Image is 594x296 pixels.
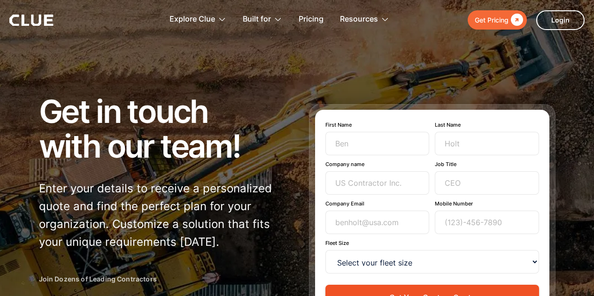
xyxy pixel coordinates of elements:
[475,14,509,26] div: Get Pricing
[243,5,271,34] div: Built for
[536,10,585,30] a: Login
[325,240,539,246] label: Fleet Size
[325,171,430,195] input: US Contractor Inc.
[325,132,430,155] input: Ben
[509,14,523,26] div: 
[325,161,430,167] label: Company name
[170,5,215,34] div: Explore Clue
[435,161,539,167] label: Job Title
[435,200,539,207] label: Mobile Number
[299,5,324,34] a: Pricing
[468,10,527,30] a: Get Pricing
[435,132,539,155] input: Holt
[325,121,430,128] label: First Name
[39,274,285,284] h2: Join Dozens of Leading Contractors
[435,211,539,234] input: (123)-456-7890
[39,180,285,251] p: Enter your details to receive a personalized quote and find the perfect plan for your organizatio...
[325,211,430,234] input: benholt@usa.com
[325,200,430,207] label: Company Email
[435,121,539,128] label: Last Name
[435,171,539,195] input: CEO
[340,5,378,34] div: Resources
[39,94,285,163] h1: Get in touch with our team!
